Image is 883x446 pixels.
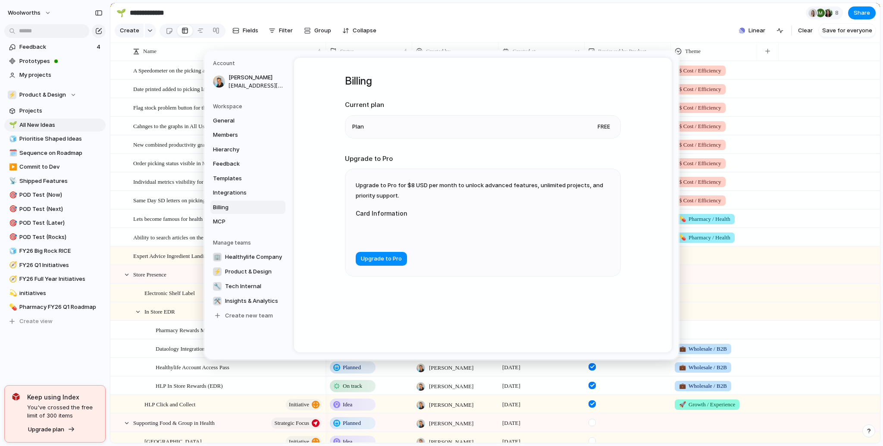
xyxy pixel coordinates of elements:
[213,103,285,110] h5: Workspace
[352,122,364,131] span: Plan
[210,250,285,264] a: 🏢Healthylife Company
[210,71,285,92] a: [PERSON_NAME][EMAIL_ADDRESS][DOMAIN_NAME]
[210,143,285,157] a: Hierarchy
[213,282,222,291] div: 🔧
[213,203,268,212] span: Billing
[213,188,268,197] span: Integrations
[210,265,285,279] a: ⚡Product & Design
[213,217,268,226] span: MCP
[345,73,621,89] h1: Billing
[345,154,621,164] h2: Upgrade to Pro
[213,160,268,168] span: Feedback
[213,60,285,67] h5: Account
[210,157,285,171] a: Feedback
[345,100,621,110] h2: Current plan
[210,186,285,200] a: Integrations
[210,280,285,293] a: 🔧Tech Internal
[363,228,521,236] iframe: Secure card payment input frame
[225,253,282,261] span: Healthylife Company
[356,182,603,199] span: Upgrade to Pro for $8 USD per month to unlock advanced features, unlimited projects, and priority...
[210,309,285,323] a: Create new team
[356,209,528,218] label: Card Information
[213,145,268,154] span: Hierarchy
[210,114,285,128] a: General
[225,282,261,291] span: Tech Internal
[210,201,285,214] a: Billing
[210,294,285,308] a: 🛠️Insights & Analytics
[210,172,285,185] a: Templates
[213,239,285,247] h5: Manage teams
[356,252,407,266] button: Upgrade to Pro
[213,297,222,305] div: 🛠️
[213,116,268,125] span: General
[213,131,268,139] span: Members
[213,253,222,261] div: 🏢
[225,311,273,320] span: Create new team
[229,82,284,90] span: [EMAIL_ADDRESS][DOMAIN_NAME]
[213,174,268,183] span: Templates
[225,267,272,276] span: Product & Design
[361,255,402,264] span: Upgrade to Pro
[213,267,222,276] div: ⚡
[594,121,614,132] span: Free
[210,215,285,229] a: MCP
[229,73,284,82] span: [PERSON_NAME]
[210,128,285,142] a: Members
[225,297,278,305] span: Insights & Analytics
